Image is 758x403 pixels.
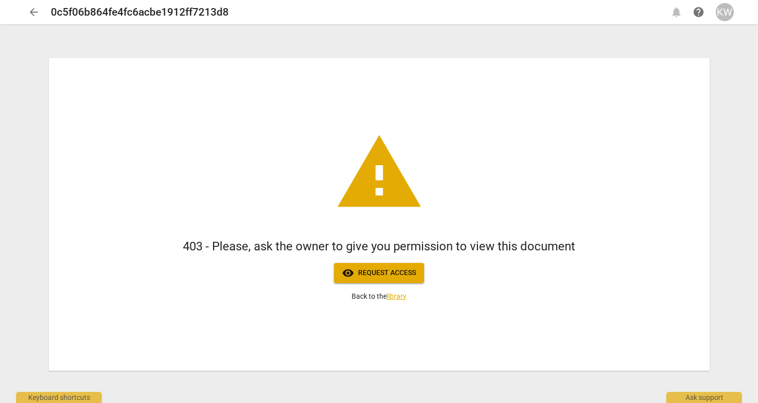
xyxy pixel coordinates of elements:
span: arrow_back [28,6,40,18]
h2: 0c5f06b864fe4fc6acbe1912ff7213d8 [51,6,229,19]
a: Help [690,3,708,21]
button: Request access [334,263,424,283]
span: help [693,6,705,18]
a: library [387,292,406,300]
p: Back to the [352,291,406,302]
button: KW [716,3,734,21]
span: warning [334,127,425,218]
span: visibility [342,267,354,279]
div: Keyboard shortcuts [16,392,102,403]
h1: 403 - Please, ask the owner to give you permission to view this document [183,238,575,255]
div: Ask support [666,392,742,403]
span: Request access [342,267,416,279]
